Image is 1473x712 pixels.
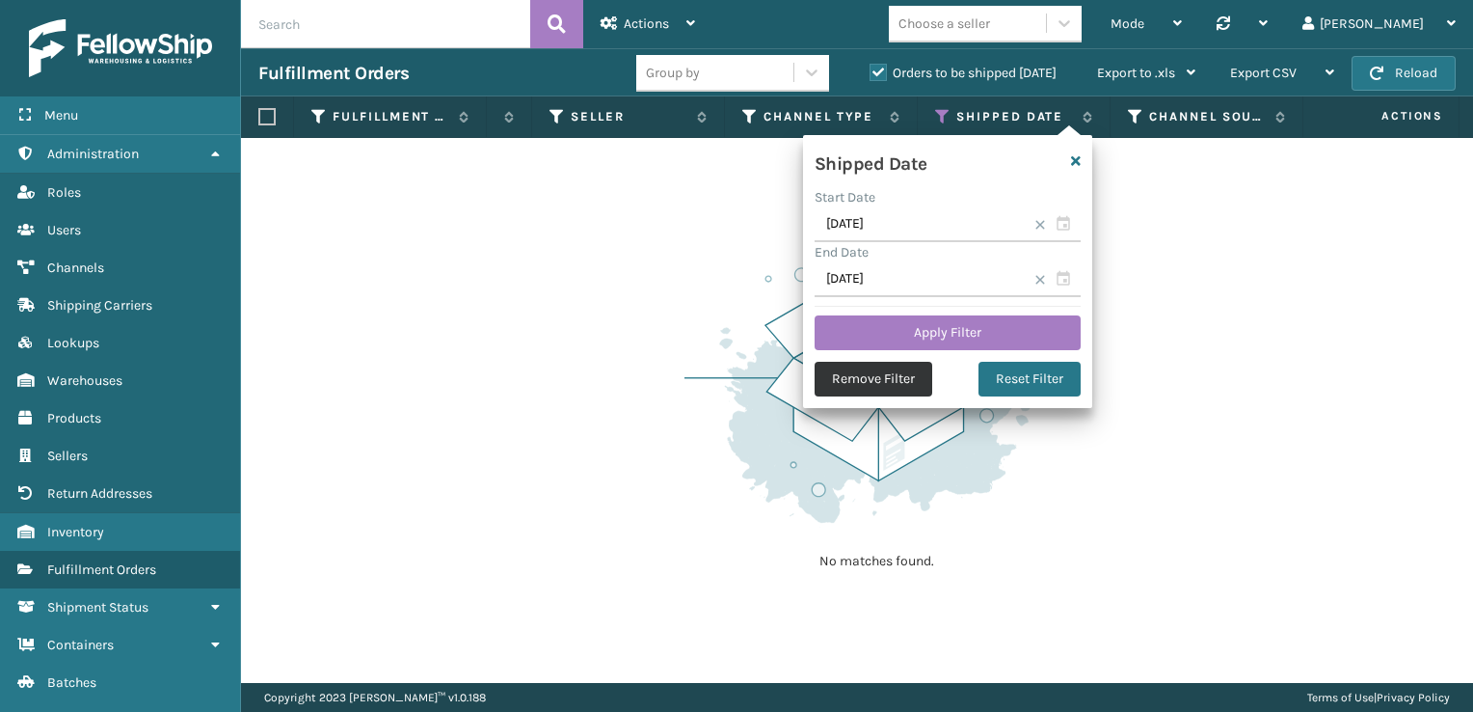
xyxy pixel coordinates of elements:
[264,683,486,712] p: Copyright 2023 [PERSON_NAME]™ v 1.0.188
[1321,100,1455,132] span: Actions
[815,207,1081,242] input: MM/DD/YYYY
[1149,108,1266,125] label: Channel Source
[47,448,88,464] span: Sellers
[47,184,81,201] span: Roles
[978,362,1081,397] button: Reset Filter
[815,362,932,397] button: Remove Filter
[1307,691,1374,704] a: Terms of Use
[47,222,81,238] span: Users
[333,108,449,125] label: Fulfillment Order Id
[47,674,96,691] span: Batches
[815,244,869,260] label: End Date
[47,372,122,389] span: Warehouses
[646,63,700,83] div: Group by
[47,260,104,276] span: Channels
[624,15,669,32] span: Actions
[47,524,104,540] span: Inventory
[258,62,409,85] h3: Fulfillment Orders
[763,108,880,125] label: Channel Type
[47,146,139,162] span: Administration
[1377,691,1450,704] a: Privacy Policy
[1111,15,1144,32] span: Mode
[815,262,1081,297] input: MM/DD/YYYY
[47,637,114,653] span: Containers
[815,189,875,205] label: Start Date
[44,107,78,123] span: Menu
[47,297,152,314] span: Shipping Carriers
[898,14,990,34] div: Choose a seller
[47,599,148,616] span: Shipment Status
[1352,56,1456,91] button: Reload
[1307,683,1450,712] div: |
[1230,65,1297,81] span: Export CSV
[47,485,152,502] span: Return Addresses
[29,19,212,77] img: logo
[47,561,156,578] span: Fulfillment Orders
[47,335,99,351] span: Lookups
[956,108,1073,125] label: Shipped Date
[815,315,1081,350] button: Apply Filter
[571,108,687,125] label: Seller
[870,65,1057,81] label: Orders to be shipped [DATE]
[47,410,101,426] span: Products
[1097,65,1175,81] span: Export to .xls
[815,147,927,176] h4: Shipped Date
